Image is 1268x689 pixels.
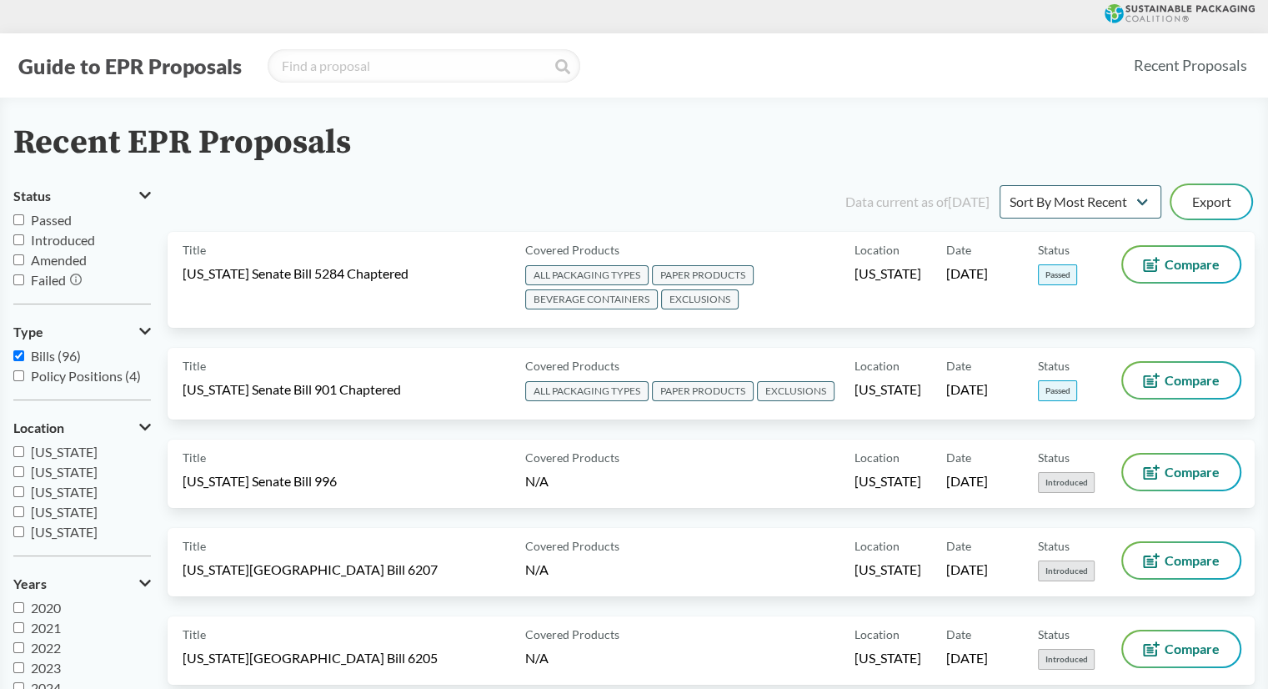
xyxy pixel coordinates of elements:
span: Introduced [1038,649,1095,670]
button: Compare [1123,247,1240,282]
input: [US_STATE] [13,486,24,497]
span: [US_STATE] [855,264,921,283]
span: N/A [525,650,549,666]
button: Export [1171,185,1251,219]
span: Location [13,420,64,435]
span: [US_STATE][GEOGRAPHIC_DATA] Bill 6205 [183,649,438,667]
span: 2023 [31,660,61,676]
input: 2021 [13,622,24,633]
span: Location [855,626,900,643]
h2: Recent EPR Proposals [13,124,351,162]
span: Date [946,357,971,375]
input: Passed [13,214,24,225]
span: Introduced [1038,472,1095,493]
span: Date [946,537,971,555]
span: [US_STATE] [31,504,98,520]
input: Introduced [13,234,24,245]
span: [DATE] [946,561,988,579]
span: Location [855,537,900,555]
span: Location [855,241,900,259]
span: [US_STATE] Senate Bill 5284 Chaptered [183,264,408,283]
span: Bills (96) [31,348,81,364]
button: Years [13,570,151,598]
span: Status [1038,241,1070,259]
button: Compare [1123,631,1240,666]
span: [US_STATE] [31,484,98,500]
span: Covered Products [525,357,619,375]
button: Compare [1123,363,1240,398]
span: [US_STATE] [855,649,921,667]
span: Location [855,357,900,375]
span: Compare [1165,258,1220,271]
input: 2023 [13,662,24,673]
span: Status [1038,449,1070,466]
span: BEVERAGE CONTAINERS [525,289,658,309]
input: [US_STATE] [13,466,24,477]
span: [US_STATE] [31,444,98,460]
button: Location [13,414,151,442]
input: Policy Positions (4) [13,370,24,381]
span: [US_STATE] [31,524,98,540]
span: Compare [1165,374,1220,387]
input: Bills (96) [13,350,24,361]
div: Data current as of [DATE] [845,192,990,212]
span: [DATE] [946,264,988,283]
span: [DATE] [946,472,988,490]
span: Covered Products [525,241,619,259]
span: Introduced [31,232,95,248]
span: Passed [31,212,72,228]
span: Passed [1038,380,1077,401]
span: Compare [1165,554,1220,567]
span: [US_STATE] Senate Bill 996 [183,472,337,490]
span: Compare [1165,642,1220,656]
span: [DATE] [946,380,988,399]
span: Covered Products [525,537,619,555]
span: [US_STATE][GEOGRAPHIC_DATA] Bill 6207 [183,561,438,579]
span: Type [13,324,43,339]
span: EXCLUSIONS [757,381,834,401]
span: Title [183,357,206,375]
span: 2022 [31,640,61,656]
span: Location [855,449,900,466]
input: Find a proposal [268,49,580,83]
span: Amended [31,252,87,268]
input: Amended [13,254,24,265]
span: ALL PACKAGING TYPES [525,265,649,285]
span: Date [946,626,971,643]
span: PAPER PRODUCTS [652,265,754,285]
span: Introduced [1038,561,1095,581]
span: Failed [31,272,66,288]
span: Covered Products [525,449,619,466]
button: Compare [1123,455,1240,490]
span: Title [183,537,206,555]
input: Failed [13,274,24,285]
span: Status [1038,626,1070,643]
span: Passed [1038,264,1077,285]
span: PAPER PRODUCTS [652,381,754,401]
input: 2020 [13,602,24,613]
span: Compare [1165,465,1220,479]
span: Title [183,626,206,643]
button: Status [13,182,151,210]
span: Title [183,449,206,466]
span: Title [183,241,206,259]
span: N/A [525,473,549,489]
input: [US_STATE] [13,446,24,457]
span: [US_STATE] [31,464,98,480]
button: Compare [1123,543,1240,578]
a: Recent Proposals [1126,47,1255,84]
span: Status [13,189,51,204]
span: 2021 [31,620,61,636]
span: N/A [525,561,549,577]
span: Covered Products [525,626,619,643]
span: ALL PACKAGING TYPES [525,381,649,401]
span: 2020 [31,600,61,616]
span: Years [13,576,47,591]
span: Status [1038,537,1070,555]
span: [US_STATE] Senate Bill 901 Chaptered [183,380,401,399]
span: EXCLUSIONS [661,289,739,309]
span: Date [946,241,971,259]
span: Status [1038,357,1070,375]
span: [DATE] [946,649,988,667]
input: [US_STATE] [13,506,24,517]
